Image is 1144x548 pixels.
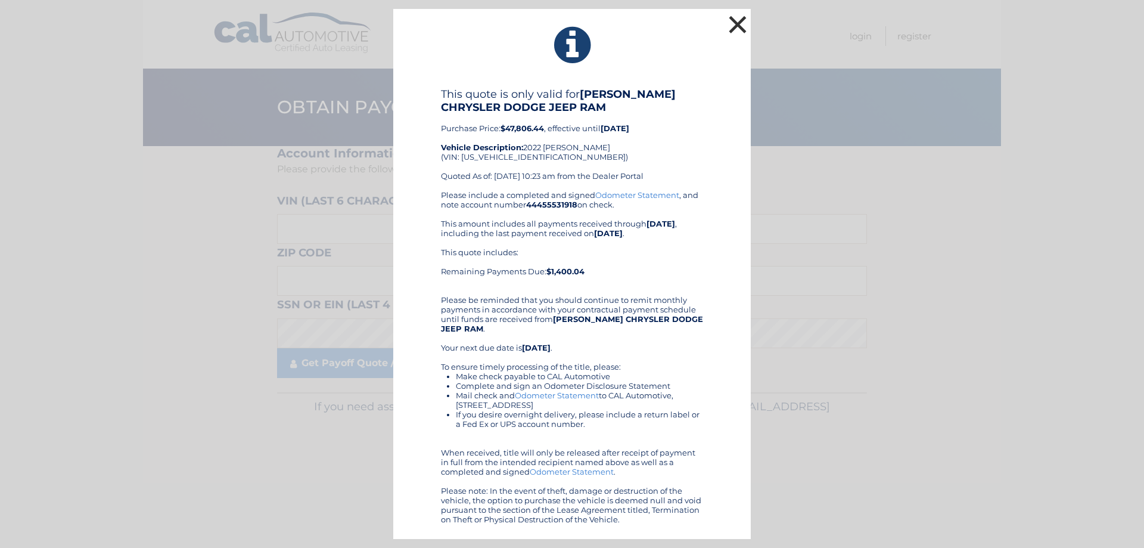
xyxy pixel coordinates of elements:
div: Please include a completed and signed , and note account number on check. This amount includes al... [441,190,703,524]
a: Odometer Statement [530,467,614,476]
b: [PERSON_NAME] CHRYSLER DODGE JEEP RAM [441,314,703,333]
a: Odometer Statement [595,190,679,200]
button: × [726,13,750,36]
b: 44455531918 [526,200,577,209]
li: Make check payable to CAL Automotive [456,371,703,381]
b: $1,400.04 [546,267,585,276]
li: If you desire overnight delivery, please include a return label or a Fed Ex or UPS account number. [456,410,703,429]
h4: This quote is only valid for [441,88,703,114]
b: [DATE] [601,123,629,133]
b: [DATE] [646,219,675,228]
b: [DATE] [522,343,551,352]
b: $47,806.44 [500,123,544,133]
b: [DATE] [594,228,623,238]
div: Purchase Price: , effective until 2022 [PERSON_NAME] (VIN: [US_VEHICLE_IDENTIFICATION_NUMBER]) Qu... [441,88,703,190]
b: [PERSON_NAME] CHRYSLER DODGE JEEP RAM [441,88,676,114]
li: Complete and sign an Odometer Disclosure Statement [456,381,703,391]
li: Mail check and to CAL Automotive, [STREET_ADDRESS] [456,391,703,410]
div: This quote includes: Remaining Payments Due: [441,247,703,286]
strong: Vehicle Description: [441,143,523,152]
a: Odometer Statement [515,391,599,400]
